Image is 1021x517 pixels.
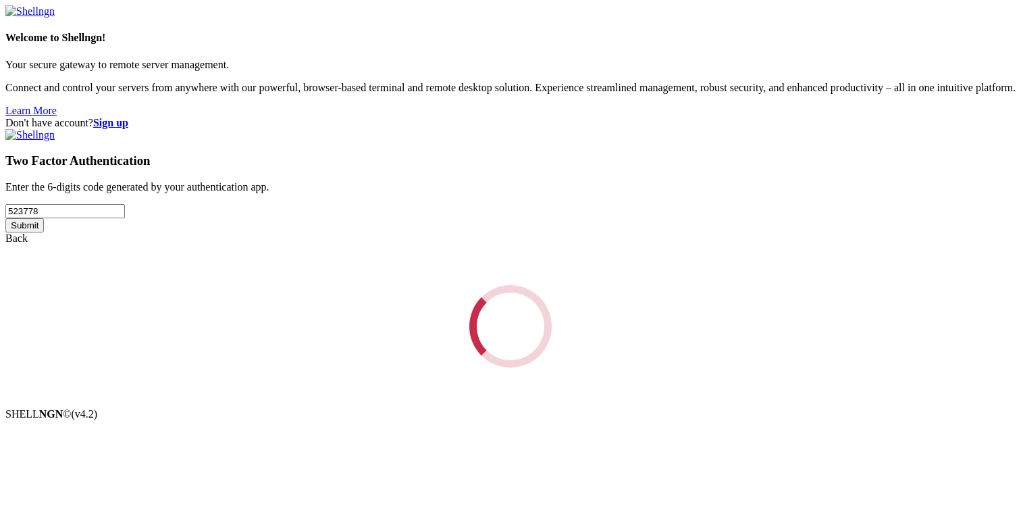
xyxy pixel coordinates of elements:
[93,117,128,128] a: Sign up
[5,82,1016,94] p: Connect and control your servers from anywhere with our powerful, browser-based terminal and remo...
[5,105,57,116] a: Learn More
[465,281,555,371] div: Loading...
[5,117,1016,129] div: Don't have account?
[39,408,63,420] b: NGN
[5,408,97,420] span: SHELL ©
[5,153,1016,168] h3: Two Factor Authentication
[5,5,55,18] img: Shellngn
[5,232,28,244] a: Back
[5,204,125,218] input: Two factor code
[5,129,55,141] img: Shellngn
[5,59,1016,71] p: Your secure gateway to remote server management.
[5,218,44,232] input: Submit
[72,408,98,420] span: 4.2.0
[5,32,1016,44] h4: Welcome to Shellngn!
[5,181,1016,193] p: Enter the 6-digits code generated by your authentication app.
